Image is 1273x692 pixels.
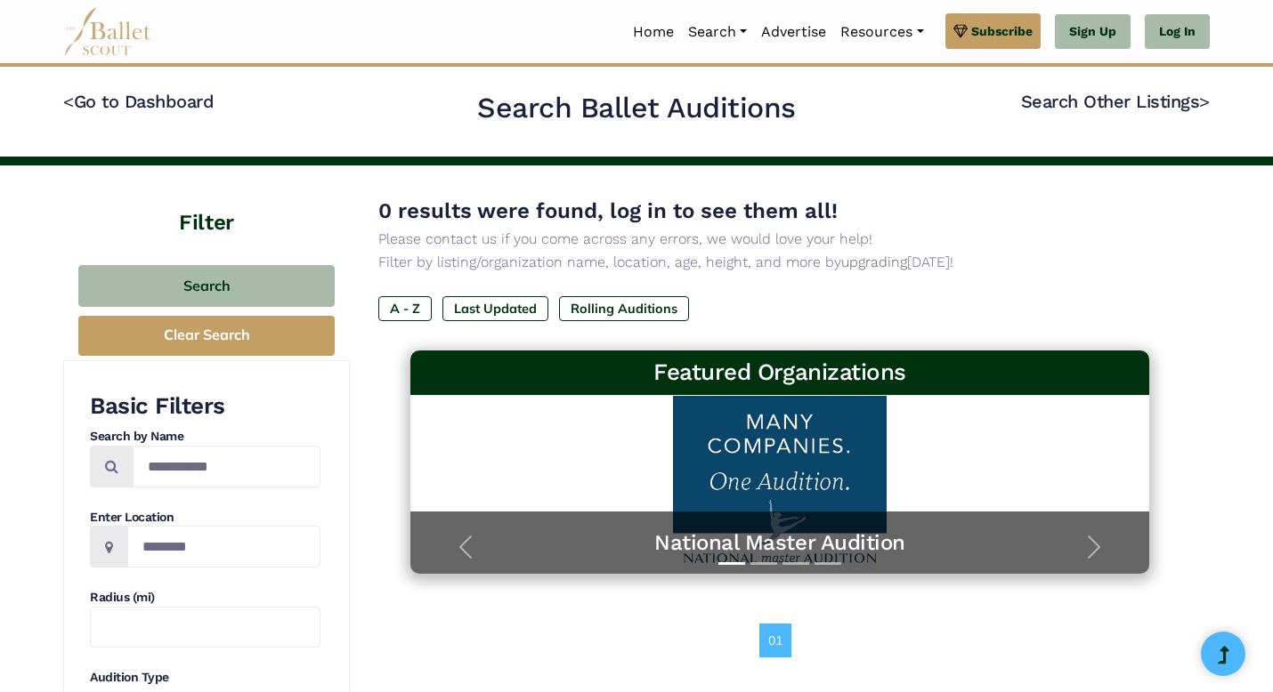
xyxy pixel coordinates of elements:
[681,13,754,51] a: Search
[63,90,74,112] code: <
[78,316,335,356] button: Clear Search
[378,198,838,223] span: 0 results were found, log in to see them all!
[90,391,320,422] h3: Basic Filters
[782,553,809,574] button: Slide 3
[1199,90,1210,112] code: >
[833,13,930,51] a: Resources
[815,553,841,574] button: Slide 4
[750,553,777,574] button: Slide 2
[754,13,833,51] a: Advertise
[63,91,214,112] a: <Go to Dashboard
[626,13,681,51] a: Home
[428,529,1131,557] a: National Master Audition
[971,21,1033,41] span: Subscribe
[378,228,1181,251] p: Please contact us if you come across any errors, we would love your help!
[78,265,335,307] button: Search
[559,296,689,321] label: Rolling Auditions
[759,624,801,657] nav: Page navigation example
[718,553,745,574] button: Slide 1
[90,428,320,446] h4: Search by Name
[90,509,320,527] h4: Enter Location
[63,165,350,238] h4: Filter
[945,13,1041,49] a: Subscribe
[127,526,320,567] input: Location
[378,251,1181,274] p: Filter by listing/organization name, location, age, height, and more by [DATE]!
[425,358,1135,388] h3: Featured Organizations
[759,624,791,657] a: 01
[953,21,968,41] img: gem.svg
[90,669,320,687] h4: Audition Type
[1055,14,1131,50] a: Sign Up
[378,296,432,321] label: A - Z
[133,446,320,487] input: Search by names...
[841,253,907,270] a: upgrading
[1021,91,1210,112] a: Search Other Listings>
[442,296,548,321] label: Last Updated
[90,589,320,607] h4: Radius (mi)
[477,90,796,127] h2: Search Ballet Auditions
[1145,14,1210,50] a: Log In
